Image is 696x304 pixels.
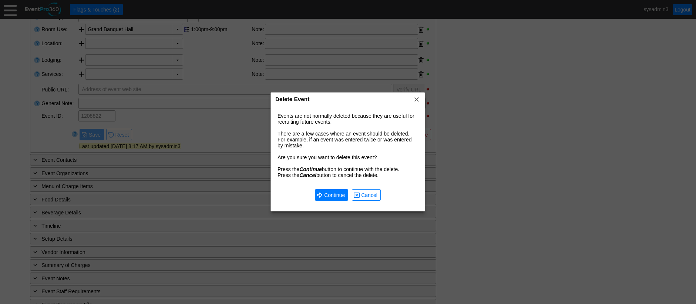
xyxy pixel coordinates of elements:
span: Cancel [360,191,379,199]
span: Continue [323,191,346,199]
div: Events are not normally deleted because they are useful for recruiting future events. There are a... [278,113,418,160]
span: Delete Event [275,96,309,102]
span: Cancel [354,191,379,199]
div: Press the button to continue with the delete. [278,166,418,172]
i: Continue [299,166,322,172]
i: Cancel [299,172,316,178]
span: Continue [317,191,346,199]
div: Press the button to cancel the delete. [278,172,418,178]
